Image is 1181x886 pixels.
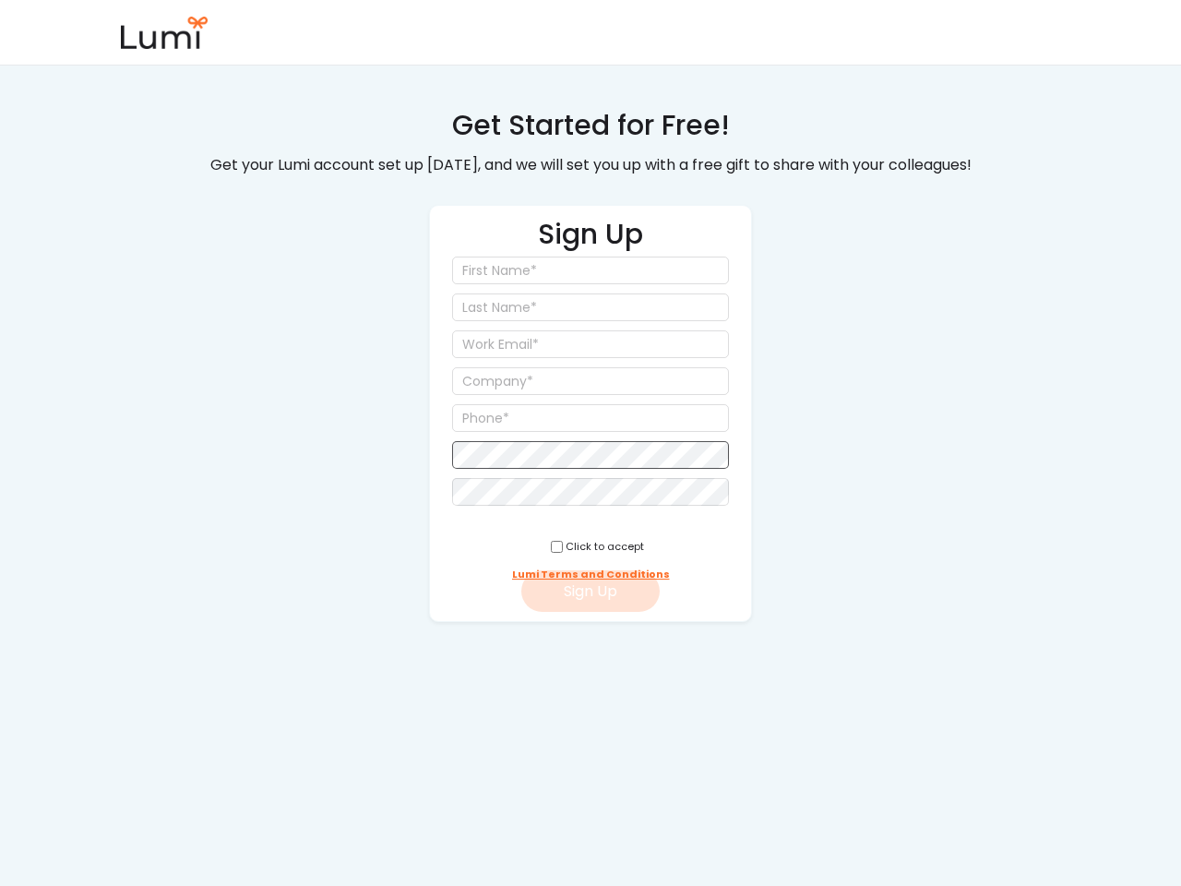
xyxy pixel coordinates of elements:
[452,106,730,145] div: Get Started for Free!
[512,568,670,581] div: Lumi Terms and Conditions
[512,561,670,589] a: Lumi Terms and Conditions
[452,367,729,395] input: Company*
[452,404,729,432] input: Phone*
[452,293,729,321] input: Last Name*
[566,540,644,554] div: Click to accept
[538,215,643,257] h2: Sign Up
[197,152,984,179] div: Get your Lumi account set up [DATE], and we will set you up with a free gift to share with your c...
[452,257,729,284] input: First Name*
[452,330,729,358] input: Work Email*
[521,570,660,612] button: Sign Up
[118,17,210,49] img: lumi-small.png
